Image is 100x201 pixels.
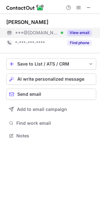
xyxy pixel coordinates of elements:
[67,40,92,46] button: Reveal Button
[17,77,84,82] span: AI write personalized message
[6,19,48,25] div: [PERSON_NAME]
[15,30,58,36] span: ***@[DOMAIN_NAME]
[6,89,96,100] button: Send email
[17,107,67,112] span: Add to email campaign
[16,120,94,126] span: Find work email
[6,73,96,85] button: AI write personalized message
[67,30,92,36] button: Reveal Button
[16,133,94,139] span: Notes
[6,119,96,128] button: Find work email
[6,104,96,115] button: Add to email campaign
[6,131,96,140] button: Notes
[6,4,44,11] img: ContactOut v5.3.10
[6,58,96,70] button: save-profile-one-click
[17,61,85,66] div: Save to List / ATS / CRM
[17,92,41,97] span: Send email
